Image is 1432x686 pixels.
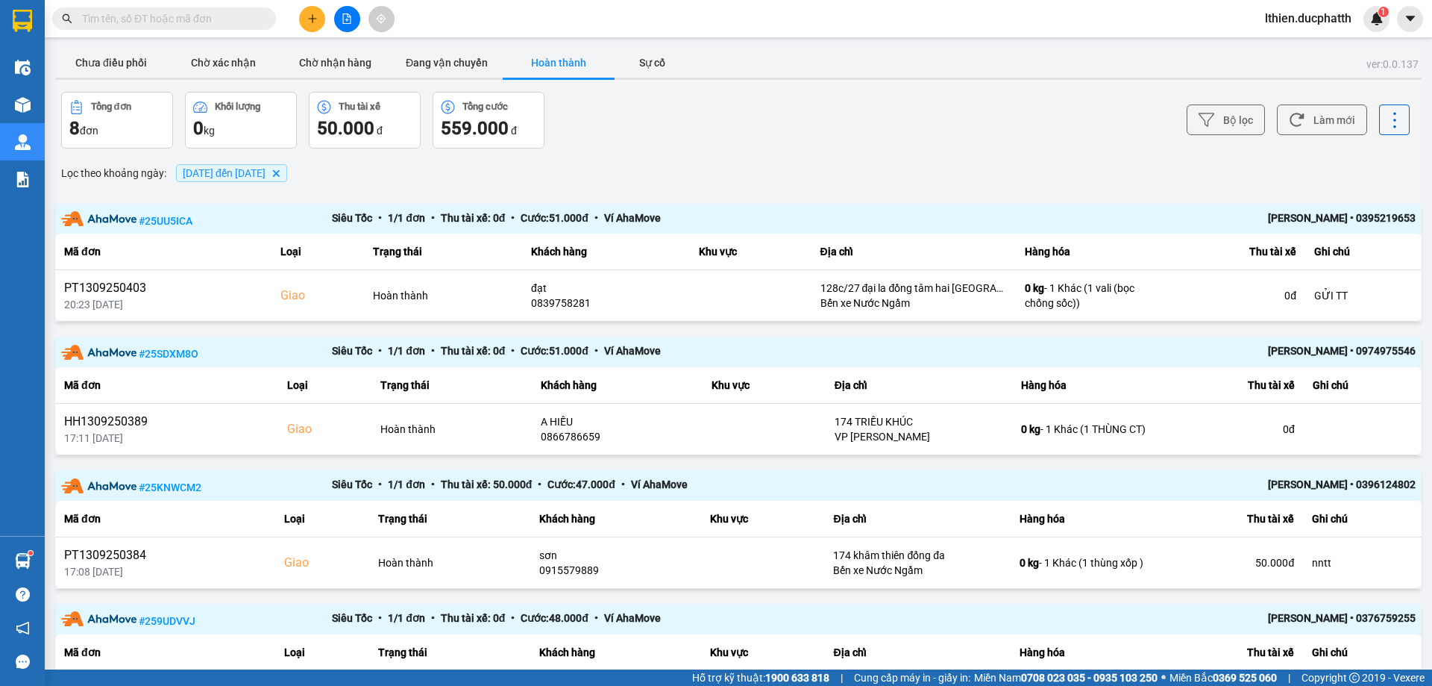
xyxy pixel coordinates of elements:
span: # 25KNWCM2 [139,481,201,493]
span: | [1288,670,1290,686]
span: • [588,212,604,224]
button: Chờ xác nhận [167,48,279,78]
th: Trạng thái [369,501,530,537]
div: đạt [531,281,681,296]
span: Lọc theo khoảng ngày : [61,165,166,181]
div: Thu tài xế [1170,376,1295,394]
span: • [615,478,631,490]
th: Khu vực [703,367,826,404]
span: 0 [193,118,204,139]
th: Hàng hóa [1011,501,1160,537]
span: • [532,478,547,490]
div: 174 khâm thiên đống đa [833,548,1002,563]
th: Khu vực [690,234,811,270]
span: • [505,345,521,357]
span: Hỗ trợ kỹ thuật: [692,670,829,686]
th: Mã đơn [55,234,271,270]
div: Tổng cước [462,102,508,112]
div: 50.000 đ [1169,555,1294,570]
button: Làm mới [1277,105,1367,135]
span: Miền Nam [974,670,1158,686]
button: caret-down [1397,6,1423,32]
div: A HIẾU [541,414,694,429]
strong: 0369 525 060 [1213,672,1277,684]
th: Hàng hóa [1016,234,1165,270]
button: Hoàn thành [503,48,615,78]
span: 559.000 [441,118,509,139]
span: • [588,345,604,357]
th: Ghi chú [1304,367,1422,404]
button: Chờ nhận hàng [279,48,391,78]
th: Khách hàng [530,501,701,537]
th: Trạng thái [371,367,532,404]
th: Loại [278,367,371,404]
button: Tổng đơn8đơn [61,92,173,149]
th: Mã đơn [55,634,275,671]
span: file-add [342,13,352,24]
div: - 1 Khác (1 vali (bọc chống sốc)) [1025,281,1156,311]
div: - 1 Khác (1 thùng xốp ) [1020,555,1151,570]
div: Giao [287,420,362,438]
span: # 25UU5ICA [139,214,192,226]
span: caret-down [1404,12,1417,25]
div: 20:23 [DATE] [64,297,263,312]
div: Giao [284,554,360,572]
div: Tổng đơn [91,102,131,112]
img: partner-logo [61,211,136,226]
div: 0866786659 [541,429,694,444]
div: 0 đ [1174,288,1296,303]
span: 1 [1381,7,1386,17]
img: warehouse-icon [15,134,31,150]
span: # 259UDVVJ [139,615,195,627]
div: Giao [280,287,354,305]
span: plus [307,13,318,24]
img: icon-new-feature [1370,12,1384,25]
div: Siêu Tốc 1 / 1 đơn Thu tài xế: 0 đ Cước: 48.000 đ Ví AhaMove [332,610,1145,629]
div: Siêu Tốc 1 / 1 đơn Thu tài xế: 0 đ Cước: 51.000 đ Ví AhaMove [332,210,1145,228]
th: Ghi chú [1303,501,1422,537]
img: warehouse-icon [15,60,31,75]
th: Loại [271,234,363,270]
span: # 25SDXM8O [139,348,198,360]
span: • [505,612,521,624]
div: 128c/27 đại la đồng tâm hai [GEOGRAPHIC_DATA] [820,281,1007,296]
div: Bến xe Nước Ngầm [820,296,1007,311]
div: Bến xe Nước Ngầm [833,563,1002,578]
div: Khối lượng [215,102,260,112]
div: Hoàn thành [373,288,513,303]
button: Chưa điều phối [55,48,167,78]
span: • [372,212,388,224]
img: solution-icon [15,172,31,187]
img: logo-vxr [13,10,32,32]
span: ⚪️ [1161,675,1166,681]
div: 17:08 [DATE] [64,564,266,579]
th: Loại [275,634,369,671]
span: 50.000 [317,118,374,139]
th: Địa chỉ [826,367,1012,404]
img: warehouse-icon [15,553,31,569]
span: • [505,212,521,224]
button: Thu tài xế50.000 đ [309,92,421,149]
img: partner-logo [61,611,136,626]
img: partner-logo [61,345,136,360]
div: PT1309250403 [64,279,263,297]
span: aim [376,13,386,24]
th: Hàng hóa [1011,634,1160,671]
th: Địa chỉ [824,501,1011,537]
span: • [425,212,441,224]
th: Khu vực [701,634,824,671]
div: 17:11 [DATE] [64,431,269,446]
th: Khách hàng [532,367,703,404]
div: 174 TRIỀU KHÚC [835,414,1003,429]
span: 0 kg [1025,282,1044,294]
img: warehouse-icon [15,97,31,113]
span: search [62,13,72,24]
th: Loại [275,501,369,537]
th: Địa chỉ [824,634,1011,671]
th: Ghi chú [1305,234,1422,270]
th: Trạng thái [364,234,522,270]
span: question-circle [16,587,30,602]
div: nntt [1312,555,1413,570]
img: partner-logo [61,478,136,493]
button: Bộ lọc [1187,105,1265,135]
